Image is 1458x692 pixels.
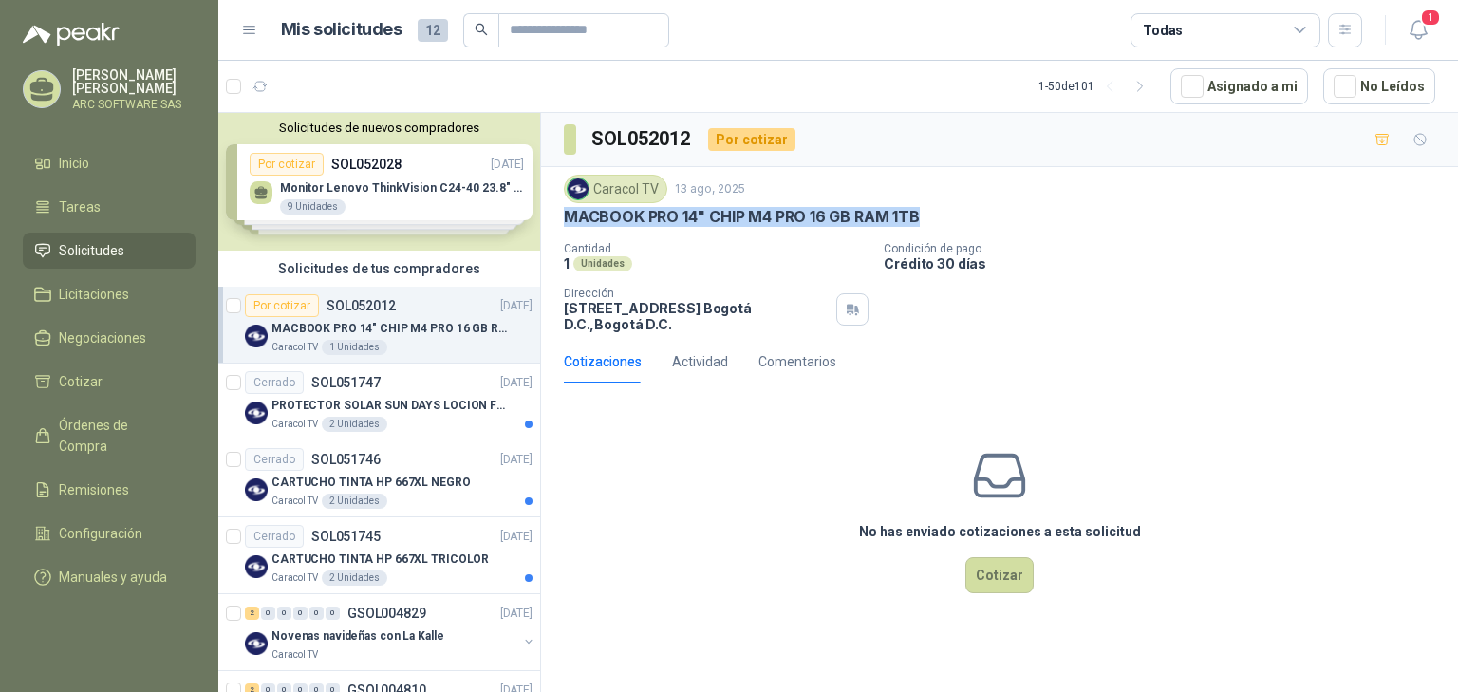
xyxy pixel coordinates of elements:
[884,255,1450,271] p: Crédito 30 días
[758,351,836,372] div: Comentarios
[245,632,268,655] img: Company Logo
[500,528,533,546] p: [DATE]
[245,448,304,471] div: Cerrado
[218,364,540,440] a: CerradoSOL051747[DATE] Company LogoPROTECTOR SOLAR SUN DAYS LOCION FPS 50 CAJA X 24 UNCaracol TV2...
[564,242,869,255] p: Cantidad
[72,68,196,95] p: [PERSON_NAME] [PERSON_NAME]
[327,299,396,312] p: SOL052012
[500,297,533,315] p: [DATE]
[672,351,728,372] div: Actividad
[708,128,795,151] div: Por cotizar
[59,327,146,348] span: Negociaciones
[23,472,196,508] a: Remisiones
[322,570,387,586] div: 2 Unidades
[23,407,196,464] a: Órdenes de Compra
[218,251,540,287] div: Solicitudes de tus compradores
[245,402,268,424] img: Company Logo
[245,602,536,663] a: 2 0 0 0 0 0 GSOL004829[DATE] Company LogoNovenas navideñas con La KalleCaracol TV
[277,607,291,620] div: 0
[322,340,387,355] div: 1 Unidades
[59,371,103,392] span: Cotizar
[23,515,196,552] a: Configuración
[23,320,196,356] a: Negociaciones
[500,374,533,392] p: [DATE]
[309,607,324,620] div: 0
[23,23,120,46] img: Logo peakr
[23,233,196,269] a: Solicitudes
[226,121,533,135] button: Solicitudes de nuevos compradores
[564,351,642,372] div: Cotizaciones
[218,113,540,251] div: Solicitudes de nuevos compradoresPor cotizarSOL052028[DATE] Monitor Lenovo ThinkVision C24-40 23....
[281,16,402,44] h1: Mis solicitudes
[564,255,570,271] p: 1
[564,287,829,300] p: Dirección
[1143,20,1183,41] div: Todas
[675,180,745,198] p: 13 ago, 2025
[1038,71,1155,102] div: 1 - 50 de 101
[245,525,304,548] div: Cerrado
[59,479,129,500] span: Remisiones
[245,607,259,620] div: 2
[1420,9,1441,27] span: 1
[500,605,533,623] p: [DATE]
[271,647,318,663] p: Caracol TV
[59,240,124,261] span: Solicitudes
[245,294,319,317] div: Por cotizar
[271,551,489,569] p: CARTUCHO TINTA HP 667XL TRICOLOR
[59,284,129,305] span: Licitaciones
[218,287,540,364] a: Por cotizarSOL052012[DATE] Company LogoMACBOOK PRO 14" CHIP M4 PRO 16 GB RAM 1TBCaracol TV1 Unidades
[23,559,196,595] a: Manuales y ayuda
[1170,68,1308,104] button: Asignado a mi
[573,256,632,271] div: Unidades
[23,276,196,312] a: Licitaciones
[322,417,387,432] div: 2 Unidades
[59,415,178,457] span: Órdenes de Compra
[591,124,693,154] h3: SOL052012
[23,145,196,181] a: Inicio
[859,521,1141,542] h3: No has enviado cotizaciones a esta solicitud
[271,570,318,586] p: Caracol TV
[245,371,304,394] div: Cerrado
[965,557,1034,593] button: Cotizar
[23,364,196,400] a: Cotizar
[271,320,508,338] p: MACBOOK PRO 14" CHIP M4 PRO 16 GB RAM 1TB
[1323,68,1435,104] button: No Leídos
[500,451,533,469] p: [DATE]
[271,340,318,355] p: Caracol TV
[568,178,589,199] img: Company Logo
[311,376,381,389] p: SOL051747
[72,99,196,110] p: ARC SOFTWARE SAS
[59,523,142,544] span: Configuración
[245,555,268,578] img: Company Logo
[23,189,196,225] a: Tareas
[271,474,471,492] p: CARTUCHO TINTA HP 667XL NEGRO
[218,440,540,517] a: CerradoSOL051746[DATE] Company LogoCARTUCHO TINTA HP 667XL NEGROCaracol TV2 Unidades
[261,607,275,620] div: 0
[475,23,488,36] span: search
[59,196,101,217] span: Tareas
[245,478,268,501] img: Company Logo
[245,325,268,347] img: Company Logo
[884,242,1450,255] p: Condición de pago
[271,417,318,432] p: Caracol TV
[564,175,667,203] div: Caracol TV
[311,453,381,466] p: SOL051746
[1401,13,1435,47] button: 1
[293,607,308,620] div: 0
[564,300,829,332] p: [STREET_ADDRESS] Bogotá D.C. , Bogotá D.C.
[271,494,318,509] p: Caracol TV
[564,207,920,227] p: MACBOOK PRO 14" CHIP M4 PRO 16 GB RAM 1TB
[59,153,89,174] span: Inicio
[311,530,381,543] p: SOL051745
[271,397,508,415] p: PROTECTOR SOLAR SUN DAYS LOCION FPS 50 CAJA X 24 UN
[326,607,340,620] div: 0
[218,517,540,594] a: CerradoSOL051745[DATE] Company LogoCARTUCHO TINTA HP 667XL TRICOLORCaracol TV2 Unidades
[59,567,167,588] span: Manuales y ayuda
[322,494,387,509] div: 2 Unidades
[271,627,443,645] p: Novenas navideñas con La Kalle
[347,607,426,620] p: GSOL004829
[418,19,448,42] span: 12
